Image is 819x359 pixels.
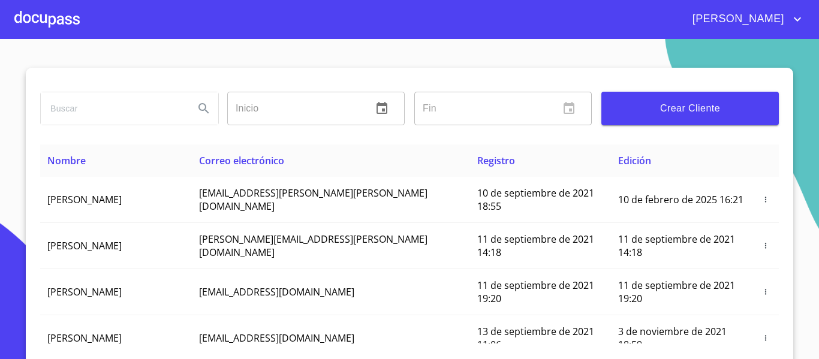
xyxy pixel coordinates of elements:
[47,154,86,167] span: Nombre
[618,279,735,305] span: 11 de septiembre de 2021 19:20
[41,92,185,125] input: search
[683,10,805,29] button: account of current user
[47,285,122,298] span: [PERSON_NAME]
[199,285,354,298] span: [EMAIL_ADDRESS][DOMAIN_NAME]
[47,239,122,252] span: [PERSON_NAME]
[47,193,122,206] span: [PERSON_NAME]
[477,279,594,305] span: 11 de septiembre de 2021 19:20
[477,154,515,167] span: Registro
[618,154,651,167] span: Edición
[477,233,594,259] span: 11 de septiembre de 2021 14:18
[199,186,427,213] span: [EMAIL_ADDRESS][PERSON_NAME][PERSON_NAME][DOMAIN_NAME]
[477,325,594,351] span: 13 de septiembre de 2021 11:06
[618,233,735,259] span: 11 de septiembre de 2021 14:18
[683,10,790,29] span: [PERSON_NAME]
[618,193,743,206] span: 10 de febrero de 2025 16:21
[47,331,122,345] span: [PERSON_NAME]
[477,186,594,213] span: 10 de septiembre de 2021 18:55
[199,233,427,259] span: [PERSON_NAME][EMAIL_ADDRESS][PERSON_NAME][DOMAIN_NAME]
[618,325,727,351] span: 3 de noviembre de 2021 18:59
[611,100,769,117] span: Crear Cliente
[189,94,218,123] button: Search
[199,331,354,345] span: [EMAIL_ADDRESS][DOMAIN_NAME]
[601,92,779,125] button: Crear Cliente
[199,154,284,167] span: Correo electrónico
